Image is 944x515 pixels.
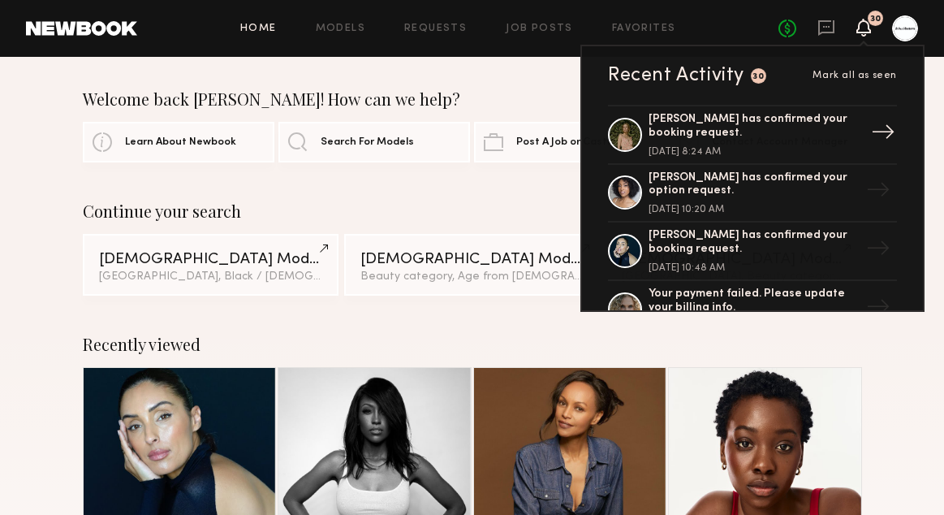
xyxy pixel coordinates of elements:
div: Recently viewed [83,335,862,354]
div: [GEOGRAPHIC_DATA], Black / [DEMOGRAPHIC_DATA] [99,271,323,283]
a: Models [316,24,365,34]
div: [DEMOGRAPHIC_DATA] Models [360,252,584,267]
div: → [860,230,897,272]
a: Job Posts [506,24,573,34]
span: Post A Job or Casting [516,137,623,148]
a: [PERSON_NAME] has confirmed your booking request.[DATE] 8:24 AM→ [608,105,897,165]
div: [PERSON_NAME] has confirmed your booking request. [649,229,860,257]
span: Search For Models [321,137,414,148]
div: Beauty category, Age from [DEMOGRAPHIC_DATA]. [360,271,584,283]
a: Home [240,24,277,34]
a: [PERSON_NAME] has confirmed your booking request.[DATE] 10:48 AM→ [608,223,897,281]
a: Learn About Newbook [83,122,274,162]
div: → [864,114,902,156]
div: [PERSON_NAME] has confirmed your booking request. [649,113,860,141]
a: Post A Job or Casting [474,122,666,162]
div: [DATE] 10:48 AM [649,263,860,273]
div: → [860,171,897,214]
div: [PERSON_NAME] has confirmed your option request. [649,171,860,199]
div: Continue your search [83,201,862,221]
div: [DATE] 8:24 AM [649,147,860,157]
a: [PERSON_NAME] has confirmed your option request.[DATE] 10:20 AM→ [608,165,897,223]
a: Search For Models [278,122,470,162]
div: Your payment failed. Please update your billing info. [649,288,860,315]
a: Favorites [612,24,676,34]
div: Recent Activity [608,66,744,85]
a: Requests [404,24,467,34]
div: → [860,288,897,331]
div: [DATE] 10:20 AM [649,205,860,214]
div: 30 [752,72,764,81]
div: 30 [870,15,881,24]
a: [DEMOGRAPHIC_DATA] ModelsBeauty category, Age from [DEMOGRAPHIC_DATA]. [344,234,601,296]
div: [DEMOGRAPHIC_DATA] Models [99,252,323,267]
a: Your payment failed. Please update your billing info.→ [608,281,897,340]
div: Welcome back [PERSON_NAME]! How can we help? [83,89,862,109]
span: Learn About Newbook [125,137,236,148]
span: Mark all as seen [813,71,897,80]
a: [DEMOGRAPHIC_DATA] Models[GEOGRAPHIC_DATA], Black / [DEMOGRAPHIC_DATA] [83,234,339,296]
